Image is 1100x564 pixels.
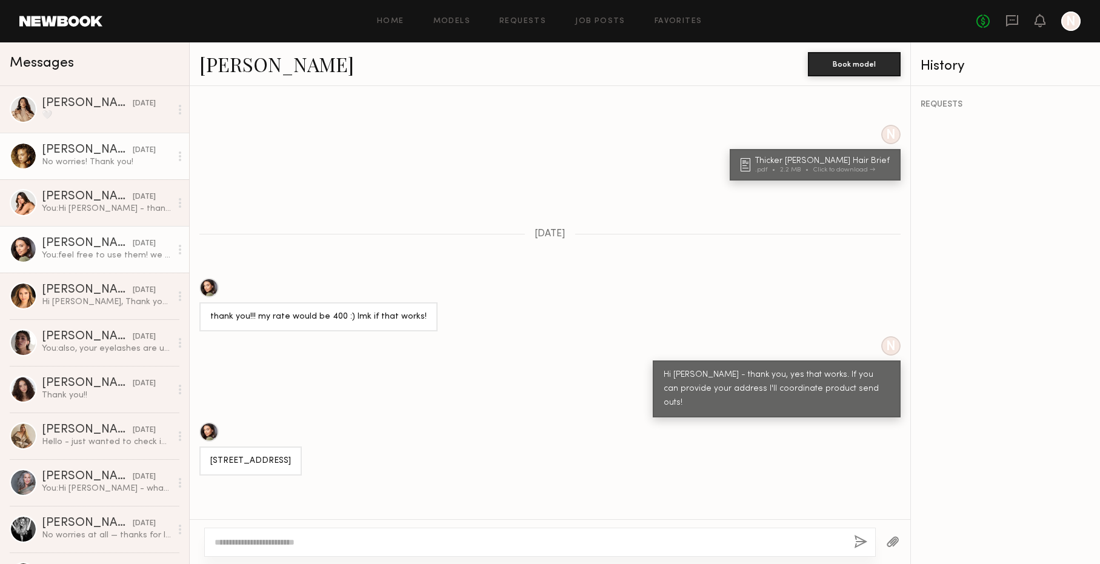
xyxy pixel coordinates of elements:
a: Models [433,18,470,25]
div: 2.2 MB [780,167,813,173]
div: [PERSON_NAME] [42,517,133,529]
div: Hi [PERSON_NAME] - thank you, yes that works. If you can provide your address I'll coordinate pro... [664,368,890,410]
div: 🤍 [42,110,171,121]
div: [DATE] [133,191,156,203]
div: [DATE] [133,145,156,156]
a: Job Posts [575,18,625,25]
div: [PERSON_NAME] [42,284,133,296]
div: [PERSON_NAME] [42,471,133,483]
div: Thicker [PERSON_NAME] Hair Brief [755,157,893,165]
div: [PERSON_NAME] [42,144,133,156]
div: You: Hi [PERSON_NAME] - thank you. It is slightly cut off at the very beginning so if you have th... [42,203,171,214]
div: [PERSON_NAME] [42,237,133,250]
div: You: feel free to use them! we can always ship more out [42,250,171,261]
span: Messages [10,56,74,70]
div: [STREET_ADDRESS] [210,454,291,468]
div: Hi [PERSON_NAME], Thank you for your transparency regarding this. I have already filmed a signifi... [42,296,171,308]
a: Home [377,18,404,25]
div: [DATE] [133,518,156,529]
div: [DATE] [133,471,156,483]
a: Requests [499,18,546,25]
div: [PERSON_NAME] [42,377,133,390]
div: No worries at all — thanks for letting me know! Hope we can work together in the future! [42,529,171,541]
div: [DATE] [133,285,156,296]
div: You: Hi [PERSON_NAME] - what is the duration of the exclusivity? [42,483,171,494]
div: [DATE] [133,238,156,250]
div: [DATE] [133,331,156,343]
div: [PERSON_NAME] [42,191,133,203]
div: Hello - just wanted to check in here! [42,436,171,448]
div: [DATE] [133,378,156,390]
div: thank you!!! my rate would be 400 :) lmk if that works! [210,310,427,324]
div: [PERSON_NAME] [42,424,133,436]
a: Favorites [655,18,702,25]
div: [PERSON_NAME] [42,331,133,343]
a: [PERSON_NAME] [199,51,354,77]
div: [DATE] [133,98,156,110]
div: [PERSON_NAME] [42,98,133,110]
div: REQUESTS [921,101,1090,109]
div: History [921,59,1090,73]
a: Book model [808,58,901,68]
button: Book model [808,52,901,76]
a: N [1061,12,1081,31]
div: Thank you!! [42,390,171,401]
span: [DATE] [535,229,565,239]
div: You: also, your eyelashes are unreal btw - you could easily sell me on whatever you use to get th... [42,343,171,354]
div: .pdf [755,167,780,173]
a: Thicker [PERSON_NAME] Hair Brief.pdf2.2 MBClick to download [741,157,893,173]
div: [DATE] [133,425,156,436]
div: Click to download [813,167,875,173]
div: No worries! Thank you! [42,156,171,168]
